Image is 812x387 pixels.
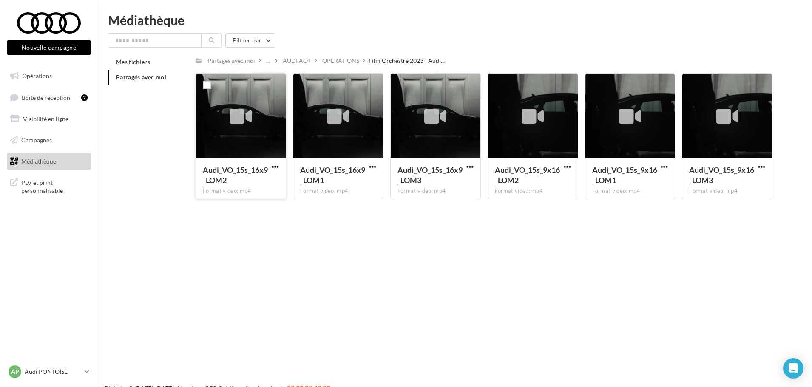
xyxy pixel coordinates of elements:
[23,115,68,122] span: Visibilité en ligne
[108,14,802,26] div: Médiathèque
[283,56,311,65] div: AUDI AO+
[21,157,56,164] span: Médiathèque
[11,367,19,376] span: AP
[116,58,150,65] span: Mes fichiers
[5,131,93,149] a: Campagnes
[397,187,474,195] div: Format video: mp4
[225,33,275,48] button: Filtrer par
[397,165,463,185] span: Audi_VO_15s_16x9_LOM3
[116,73,166,81] span: Partagés avec moi
[689,165,754,185] span: Audi_VO_15s_9x16_LOM3
[5,153,93,170] a: Médiathèque
[5,173,93,198] a: PLV et print personnalisable
[300,187,376,195] div: Format video: mp4
[495,187,571,195] div: Format video: mp4
[21,177,88,195] span: PLV et print personnalisable
[7,364,91,380] a: AP Audi PONTOISE
[5,110,93,128] a: Visibilité en ligne
[592,165,657,185] span: Audi_VO_15s_9x16_LOM1
[592,187,668,195] div: Format video: mp4
[203,165,268,185] span: Audi_VO_15s_16x9_LOM2
[5,67,93,85] a: Opérations
[300,165,365,185] span: Audi_VO_15s_16x9_LOM1
[81,94,88,101] div: 2
[322,56,359,65] div: OPERATIONS
[7,40,91,55] button: Nouvelle campagne
[22,72,52,79] span: Opérations
[495,165,560,185] span: Audi_VO_15s_9x16_LOM2
[783,358,803,379] div: Open Intercom Messenger
[369,56,445,65] span: Film Orchestre 2023 - Audi...
[203,187,279,195] div: Format video: mp4
[25,367,81,376] p: Audi PONTOISE
[207,56,255,65] div: Partagés avec moi
[22,93,70,101] span: Boîte de réception
[264,55,272,67] div: ...
[21,136,52,144] span: Campagnes
[689,187,765,195] div: Format video: mp4
[5,88,93,107] a: Boîte de réception2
